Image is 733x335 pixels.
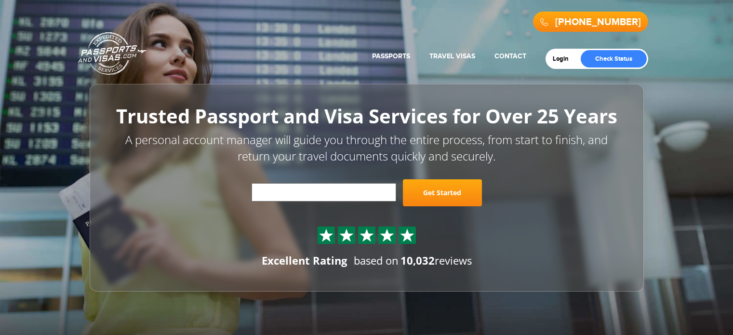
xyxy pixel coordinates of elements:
a: Passports [372,52,410,60]
img: Sprite St [319,228,333,242]
img: Sprite St [400,228,414,242]
a: Get Started [403,179,482,206]
h1: Trusted Passport and Visa Services for Over 25 Years [111,106,622,127]
img: Sprite St [360,228,374,242]
a: Travel Visas [429,52,475,60]
a: Passports & [DOMAIN_NAME] [78,32,147,75]
span: reviews [400,253,472,268]
p: A personal account manager will guide you through the entire process, from start to finish, and r... [111,132,622,165]
a: Contact [494,52,526,60]
a: [PHONE_NUMBER] [555,16,641,28]
a: Check Status [581,50,647,67]
a: Login [553,55,575,63]
span: based on [354,253,399,268]
img: Sprite St [380,228,394,242]
div: Excellent Rating [262,253,347,268]
strong: 10,032 [400,253,435,268]
img: Sprite St [339,228,354,242]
